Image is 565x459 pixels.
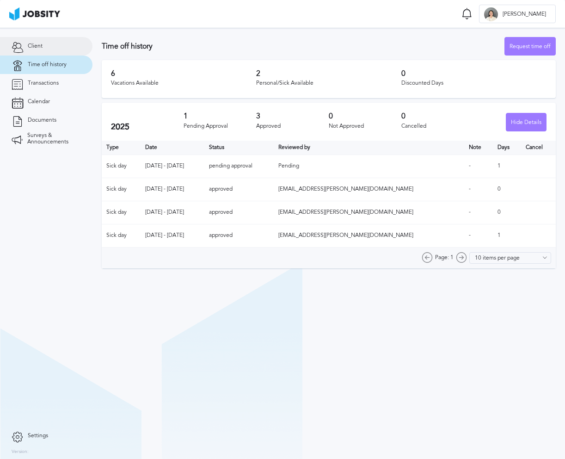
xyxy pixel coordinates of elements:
button: M[PERSON_NAME] [479,5,556,23]
th: Days [493,141,521,155]
td: approved [204,178,274,201]
th: Toggle SortBy [204,141,274,155]
span: [EMAIL_ADDRESS][PERSON_NAME][DOMAIN_NAME] [278,186,413,192]
h3: 0 [401,69,547,78]
span: Time off history [28,62,67,68]
span: Documents [28,117,56,124]
td: [DATE] - [DATE] [141,155,204,178]
span: Calendar [28,99,50,105]
td: Sick day [102,201,141,224]
h3: Time off history [102,42,504,50]
span: - [469,186,471,192]
span: - [469,162,471,169]
label: Version: [12,449,29,455]
span: Surveys & Announcements [27,132,81,145]
span: - [469,232,471,238]
span: Transactions [28,80,59,87]
th: Type [102,141,141,155]
th: Toggle SortBy [464,141,493,155]
button: Request time off [504,37,556,56]
td: Sick day [102,178,141,201]
td: approved [204,224,274,247]
div: Approved [256,123,329,130]
td: [DATE] - [DATE] [141,201,204,224]
td: [DATE] - [DATE] [141,224,204,247]
td: 0 [493,178,521,201]
h3: 1 [184,112,256,120]
span: [PERSON_NAME] [498,11,551,18]
span: - [469,209,471,215]
td: 0 [493,201,521,224]
td: pending approval [204,155,274,178]
span: Page: 1 [435,254,454,261]
th: Toggle SortBy [274,141,464,155]
button: Hide Details [506,113,547,131]
div: Discounted Days [401,80,547,87]
td: 1 [493,155,521,178]
td: 1 [493,224,521,247]
span: Settings [28,433,48,439]
div: Personal/Sick Available [256,80,401,87]
td: Sick day [102,155,141,178]
td: [DATE] - [DATE] [141,178,204,201]
img: ab4bad089aa723f57921c736e9817d99.png [9,7,60,20]
span: [EMAIL_ADDRESS][PERSON_NAME][DOMAIN_NAME] [278,209,413,215]
div: Not Approved [329,123,401,130]
h3: 3 [256,112,329,120]
div: Cancelled [401,123,474,130]
th: Cancel [521,141,556,155]
div: M [484,7,498,21]
th: Toggle SortBy [141,141,204,155]
h3: 0 [329,112,401,120]
div: Vacations Available [111,80,256,87]
span: [EMAIL_ADDRESS][PERSON_NAME][DOMAIN_NAME] [278,232,413,238]
span: Pending [278,162,299,169]
h3: 6 [111,69,256,78]
td: Sick day [102,224,141,247]
h3: 2 [256,69,401,78]
td: approved [204,201,274,224]
div: Pending Approval [184,123,256,130]
h2: 2025 [111,122,184,132]
span: Client [28,43,43,50]
h3: 0 [401,112,474,120]
div: Hide Details [506,113,546,132]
